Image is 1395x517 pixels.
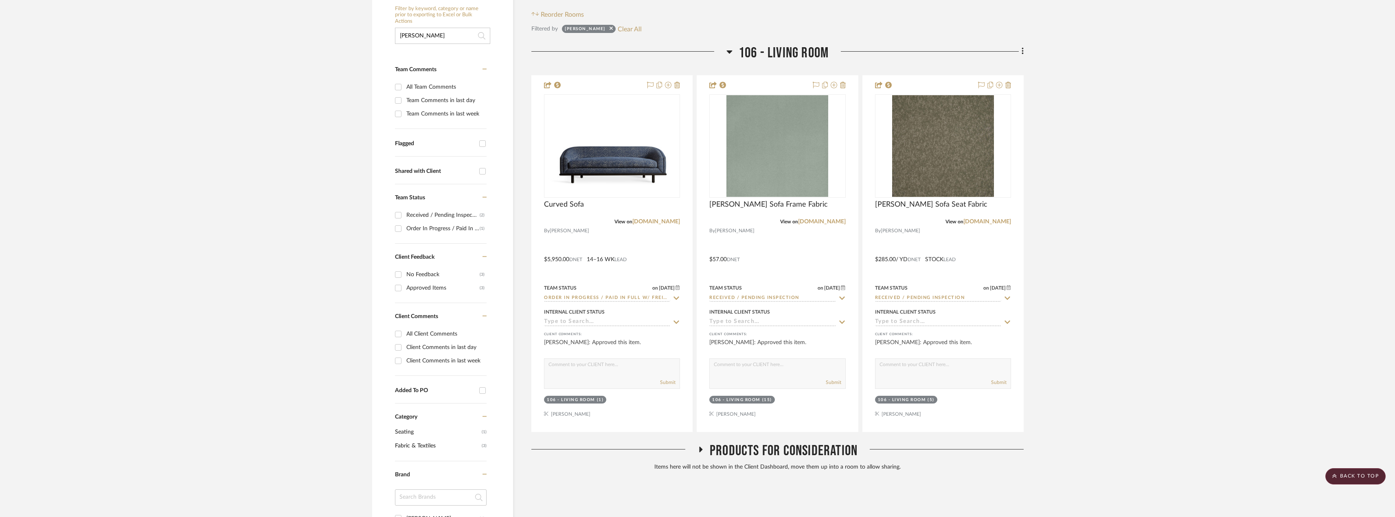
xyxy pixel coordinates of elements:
input: Search within 4 results [395,28,490,44]
span: By [544,227,550,235]
span: on [983,286,989,290]
span: Client Feedback [395,254,434,260]
input: Type to Search… [544,318,670,326]
div: Added To PO [395,387,475,394]
input: Type to Search… [875,294,1001,302]
div: Team Comments in last week [406,107,485,120]
span: Products For Consideration [710,442,858,460]
div: (3) [480,281,485,294]
button: Submit [991,379,1007,386]
span: (1) [482,425,487,438]
div: [PERSON_NAME]: Approved this item. [709,338,845,355]
button: Submit [826,379,841,386]
span: [PERSON_NAME] [881,227,920,235]
span: Team Status [395,195,425,201]
span: By [709,227,715,235]
div: Approved Items [406,281,480,294]
span: Category [395,414,417,421]
span: on [818,286,823,290]
span: 106 - Living Room [739,44,829,62]
span: [PERSON_NAME] Sofa Seat Fabric [875,200,987,209]
div: (15) [762,397,772,403]
div: 106 - Living Room [547,397,595,403]
span: Brand [395,472,410,478]
div: 0 [544,95,680,197]
h6: Filter by keyword, category or name prior to exporting to Excel or Bulk Actions [395,6,490,25]
a: [DOMAIN_NAME] [963,219,1011,225]
span: Client Comments [395,314,438,319]
div: Filtered by [531,24,558,33]
img: Nickey Kehoe Sofa Frame Fabric [726,95,828,197]
button: Submit [660,379,676,386]
button: Clear All [618,24,642,34]
div: Flagged [395,140,475,147]
a: [DOMAIN_NAME] [798,219,846,225]
div: [PERSON_NAME]: Approved this item. [875,338,1011,355]
span: By [875,227,881,235]
div: [PERSON_NAME]: Approved this item. [544,338,680,355]
span: Team Comments [395,67,436,72]
span: (3) [482,439,487,452]
input: Search Brands [395,489,487,506]
div: (2) [480,209,485,222]
span: View on [780,219,798,224]
div: Team Comments in last day [406,94,485,107]
div: No Feedback [406,268,480,281]
div: 106 - Living Room [878,397,926,403]
img: Nickey Kehoe Sofa Seat Fabric [892,95,994,197]
span: [DATE] [823,285,841,291]
div: Team Status [875,284,908,292]
a: [DOMAIN_NAME] [632,219,680,225]
div: Shared with Client [395,168,475,175]
div: All Client Comments [406,327,485,340]
div: Internal Client Status [709,308,770,316]
span: [DATE] [658,285,676,291]
div: Team Status [709,284,742,292]
div: [PERSON_NAME] [565,26,605,34]
span: [PERSON_NAME] Sofa Frame Fabric [709,200,828,209]
span: [PERSON_NAME] [715,227,755,235]
div: (3) [480,268,485,281]
span: [DATE] [989,285,1007,291]
span: View on [945,219,963,224]
input: Type to Search… [875,318,1001,326]
div: (1) [480,222,485,235]
span: Fabric & Textiles [395,439,480,453]
div: Internal Client Status [875,308,936,316]
div: 106 - Living Room [712,397,760,403]
span: on [652,286,658,290]
div: Order In Progress / Paid In Full w/ Freight, No Balance due [406,222,480,235]
img: Curved Sofa [545,101,679,190]
div: Internal Client Status [544,308,605,316]
span: Seating [395,425,480,439]
div: Client Comments in last week [406,354,485,367]
input: Type to Search… [709,318,836,326]
span: Reorder Rooms [541,10,584,20]
input: Type to Search… [709,294,836,302]
div: All Team Comments [406,81,485,94]
div: Client Comments in last day [406,341,485,354]
div: (5) [928,397,934,403]
div: (1) [597,397,604,403]
div: Items here will not be shown in the Client Dashboard, move them up into a room to allow sharing. [531,463,1024,472]
span: View on [614,219,632,224]
div: Received / Pending Inspection [406,209,480,222]
span: Curved Sofa [544,200,584,209]
div: Team Status [544,284,577,292]
span: [PERSON_NAME] [550,227,589,235]
button: Reorder Rooms [531,10,584,20]
scroll-to-top-button: BACK TO TOP [1325,468,1386,484]
input: Type to Search… [544,294,670,302]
